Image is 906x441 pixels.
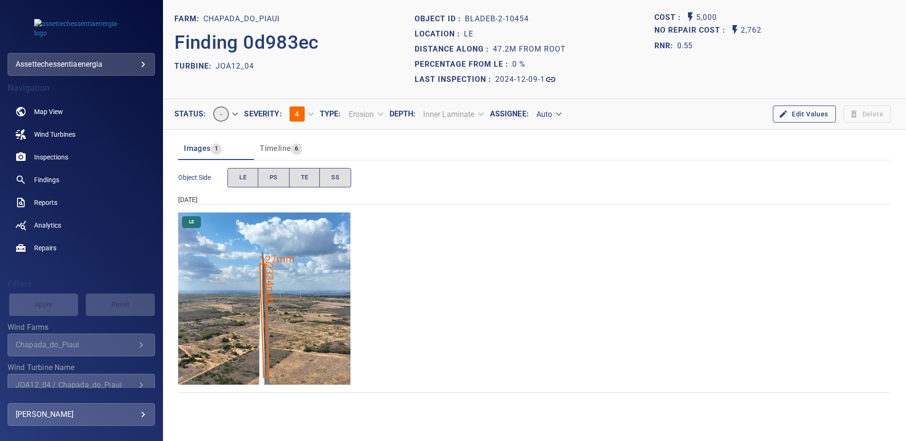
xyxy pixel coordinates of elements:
button: TE [289,168,320,187]
label: Type : [320,110,341,118]
div: Chapada_do_Piaui [16,340,136,349]
img: Chapada_do_Piaui/JOA12_04/2024-12-09-1/2024-12-09-2/image94wp94.jpg [178,212,351,385]
div: [PERSON_NAME] [16,407,147,422]
span: Reports [34,198,57,207]
svg: Auto Cost [685,11,696,23]
span: SS [331,172,339,183]
p: 0 % [512,59,525,70]
h4: Filters [8,279,155,289]
a: findings noActive [8,168,155,191]
label: Wind Farms [8,324,155,331]
p: 2024-12-09-1 [495,74,545,85]
p: 5,000 [696,11,717,24]
span: Repairs [34,243,56,253]
p: bladeB-2-10454 [465,13,529,25]
p: Object ID : [415,13,465,25]
span: Images [184,144,210,153]
img: assettechessentiaenergia-logo [34,19,129,38]
h1: RNR: [654,40,677,52]
a: windturbines noActive [8,123,155,146]
p: FARM: [174,13,203,25]
span: TE [301,172,308,183]
span: Analytics [34,220,61,230]
p: 47.2m from root [493,44,566,55]
label: Assignee : [490,110,529,118]
label: Depth : [390,110,416,118]
h1: Cost : [654,13,685,22]
a: map noActive [8,100,155,123]
span: 6 [291,143,302,154]
a: reports noActive [8,191,155,214]
p: 0.55 [677,40,692,52]
div: Inner Laminate [416,106,489,123]
span: Map View [34,107,63,116]
div: [DATE] [178,195,891,204]
div: Auto [529,106,568,123]
p: TURBINE: [174,61,216,72]
p: JOA12_04 [216,61,254,72]
a: analytics noActive [8,214,155,237]
a: inspections noActive [8,146,155,168]
div: Wind Farms [8,334,155,356]
a: repairs noActive [8,237,155,259]
svg: Auto No Repair Cost [729,24,741,35]
span: Timeline [260,144,291,153]
span: LE [239,172,246,183]
span: Projected additional costs incurred by waiting 1 year to repair. This is a function of possible i... [654,24,729,37]
p: Finding 0d983ec [174,28,319,57]
div: assettechessentiaenergia [16,57,147,72]
div: 4 [282,103,320,125]
span: Findings [34,175,59,185]
p: Chapada_do_Piaui [203,13,280,25]
span: Inspections [34,152,68,162]
label: Severity : [244,110,281,118]
span: Wind Turbines [34,130,75,139]
button: Edit Values [773,106,835,123]
h4: Navigation [8,83,155,93]
p: Percentage from LE : [415,59,512,70]
button: LE [227,168,258,187]
h1: No Repair Cost : [654,26,729,35]
span: The base labour and equipment costs to repair the finding. Does not include the loss of productio... [654,11,685,24]
label: Status : [174,110,206,118]
span: Object Side [178,173,227,182]
button: SS [319,168,351,187]
span: The ratio of the additional incurred cost of repair in 1 year and the cost of repairing today. Fi... [654,38,692,53]
button: PS [258,168,290,187]
p: Last Inspection : [415,74,495,85]
label: Wind Turbine Name [8,364,155,371]
div: assettechessentiaenergia [8,53,155,76]
div: Erosion [341,106,390,123]
p: 2,762 [741,24,761,37]
div: Wind Turbine Name [8,374,155,397]
span: - [214,110,228,119]
span: 4 [295,110,299,119]
p: Location : [415,28,464,40]
div: JOA12_04 / Chapada_do_Piaui [16,380,136,389]
span: 1 [211,143,222,154]
p: Distance along : [415,44,493,55]
div: - [206,103,244,125]
span: PS [270,172,278,183]
a: 2024-12-09-1 [495,74,556,85]
div: objectSide [227,168,351,187]
p: LE [464,28,473,40]
span: LE [183,219,200,225]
